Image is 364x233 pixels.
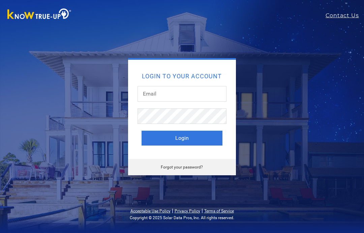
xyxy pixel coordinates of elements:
a: Terms of Service [204,209,234,213]
button: Login [142,131,222,146]
span: | [172,207,173,214]
a: Acceptable Use Policy [130,209,171,213]
a: Forgot your password? [161,165,203,170]
img: Know True-Up [4,7,75,22]
a: Privacy Policy [175,209,200,213]
span: | [202,207,203,214]
a: Contact Us [326,11,364,20]
input: Email [138,86,226,102]
h2: Login to your account [142,73,222,79]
